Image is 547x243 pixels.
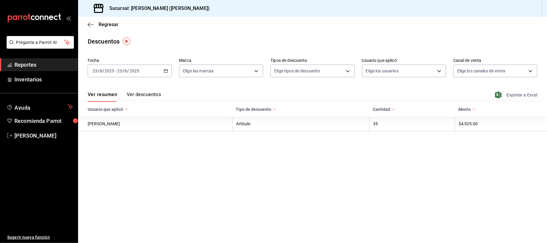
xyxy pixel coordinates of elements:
span: - [115,68,116,73]
label: Usuario que aplicó [362,59,446,63]
button: Ver resumen [88,92,117,102]
th: [PERSON_NAME] [78,117,232,131]
span: Regresar [99,22,118,27]
input: -- [99,68,102,73]
h3: Sucursal: [PERSON_NAME] ([PERSON_NAME]) [105,5,210,12]
span: / [102,68,104,73]
input: ---- [104,68,114,73]
th: $4,925.00 [455,117,547,131]
span: Tipo de descuento [236,107,277,112]
span: Usuario que aplicó [88,107,129,112]
span: Inventarios [14,75,73,84]
label: Marca [179,59,263,63]
div: Descuentos [88,37,120,46]
span: [PERSON_NAME] [14,132,73,140]
input: ---- [129,68,139,73]
th: 35 [369,117,455,131]
button: Pregunta a Parrot AI [7,36,74,49]
input: -- [117,68,122,73]
span: Recomienda Parrot [14,117,73,125]
span: Elige tipos de descuento [274,68,320,74]
button: Regresar [88,22,118,27]
input: -- [124,68,127,73]
th: Artículo [232,117,369,131]
span: Monto [458,107,476,112]
label: Canal de venta [453,59,537,63]
input: -- [92,68,98,73]
span: / [98,68,99,73]
span: / [127,68,129,73]
span: Ayuda [14,103,65,110]
span: / [122,68,124,73]
span: Elige los canales de venta [457,68,505,74]
a: Pregunta a Parrot AI [4,44,74,50]
img: Tooltip marker [123,38,130,45]
span: Reportes [14,61,73,69]
span: Elige las marcas [183,68,214,74]
button: Exportar a Excel [496,91,537,99]
label: Fecha [88,59,172,63]
button: Ver descuentos [127,92,161,102]
span: Elige los usuarios [366,68,399,74]
div: navigation tabs [88,92,161,102]
span: Sugerir nueva función [7,234,73,241]
label: Tipos de descuento [270,59,354,63]
button: open_drawer_menu [66,16,71,20]
span: Pregunta a Parrot AI [16,39,65,46]
span: Cantidad [373,107,396,112]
